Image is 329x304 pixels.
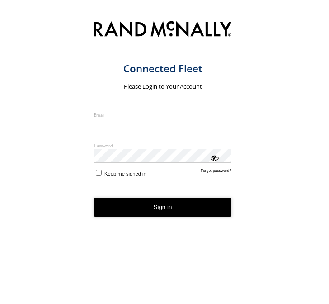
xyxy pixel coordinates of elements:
div: ViewPassword [210,153,219,162]
img: Rand McNally [94,20,231,40]
button: Sign in [94,198,231,217]
h2: Please Login to Your Account [94,82,231,90]
h1: Connected Fleet [94,62,231,75]
form: main [94,16,246,300]
label: Email [94,112,231,118]
label: Password [94,143,231,149]
span: Keep me signed in [104,171,146,176]
input: Keep me signed in [96,170,102,176]
a: Forgot password? [201,168,231,177]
